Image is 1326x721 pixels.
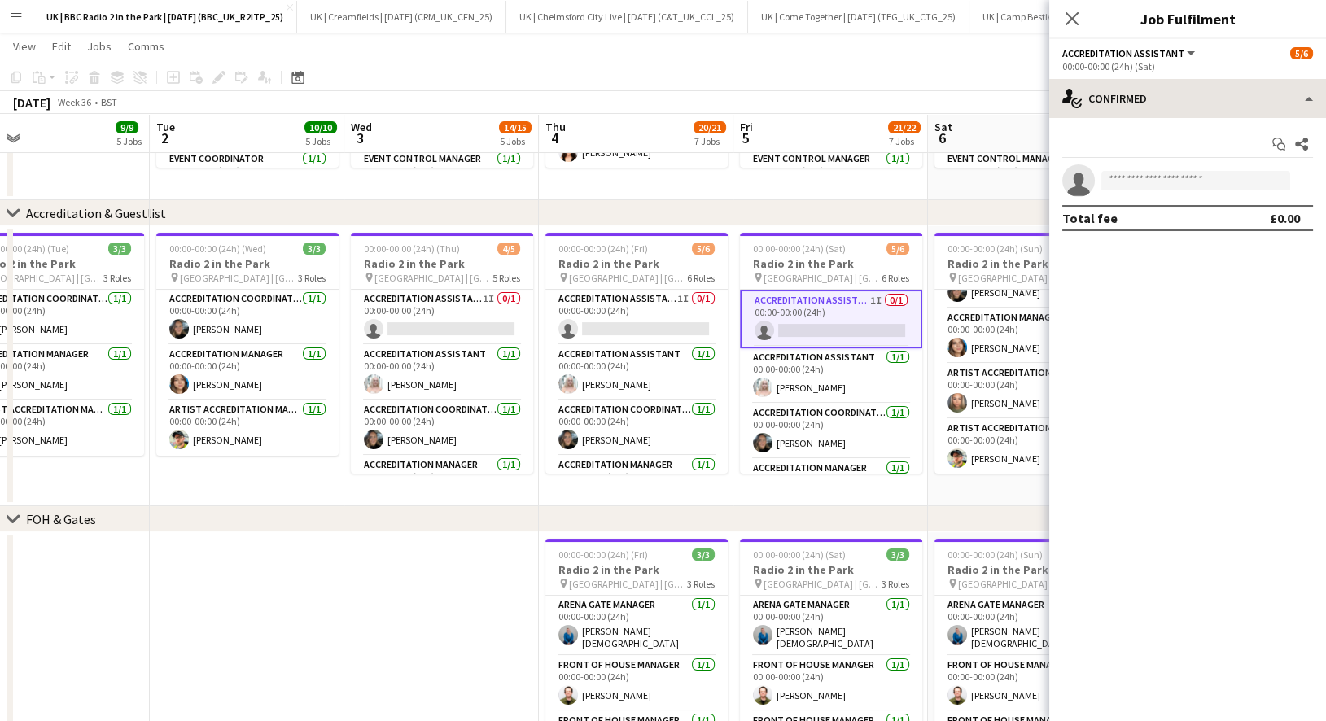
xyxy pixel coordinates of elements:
app-card-role: Front of House Manager1/100:00-00:00 (24h)[PERSON_NAME] [545,656,728,711]
span: [GEOGRAPHIC_DATA] | [GEOGRAPHIC_DATA], [GEOGRAPHIC_DATA] [569,272,687,284]
span: 3/3 [692,548,715,561]
span: 6 Roles [882,272,909,284]
app-card-role: Accreditation Assistant1I0/100:00-00:00 (24h) [545,290,728,345]
span: 3/3 [108,243,131,255]
app-card-role: Accreditation Assistant1I0/100:00-00:00 (24h) [351,290,533,345]
span: 3/3 [303,243,326,255]
button: UK | Creamfields | [DATE] (CRM_UK_CFN_25) [297,1,506,33]
div: 7 Jobs [889,135,920,147]
span: Tue [156,120,175,134]
div: 5 Jobs [305,135,336,147]
span: Accreditation Assistant [1062,47,1184,59]
app-card-role: Front of House Manager1/100:00-00:00 (24h)[PERSON_NAME] [934,656,1117,711]
a: View [7,36,42,57]
div: Accreditation & Guestlist [26,205,166,221]
span: 6 Roles [687,272,715,284]
app-card-role: Artist Accreditation Manager1/100:00-00:00 (24h)[PERSON_NAME] [934,419,1117,474]
app-card-role: Accreditation Manager1/100:00-00:00 (24h) [545,456,728,511]
button: UK | Camp Bestival [GEOGRAPHIC_DATA] | [DATE] (SFG/ APL_UK_CBS_25) [969,1,1298,33]
span: 3/3 [886,548,909,561]
span: 5 Roles [492,272,520,284]
h3: Radio 2 in the Park [934,256,1117,271]
app-job-card: 00:00-00:00 (24h) (Wed)3/3Radio 2 in the Park [GEOGRAPHIC_DATA] | [GEOGRAPHIC_DATA], [GEOGRAPHIC_... [156,233,339,456]
app-card-role: Accreditation Manager1/100:00-00:00 (24h)[PERSON_NAME] [934,308,1117,364]
app-job-card: 00:00-00:00 (24h) (Sat)5/6Radio 2 in the Park [GEOGRAPHIC_DATA] | [GEOGRAPHIC_DATA], [GEOGRAPHIC_... [740,233,922,474]
h3: Radio 2 in the Park [934,562,1117,577]
span: 14/15 [499,121,532,133]
span: 3 [348,129,372,147]
app-card-role: Accreditation Coordinator1/100:00-00:00 (24h)[PERSON_NAME] [740,404,922,459]
span: 2 [154,129,175,147]
span: 00:00-00:00 (24h) (Sun) [947,548,1043,561]
span: 00:00-00:00 (24h) (Sat) [753,243,846,255]
span: Jobs [87,39,112,54]
span: 4 [543,129,566,147]
span: 5/6 [886,243,909,255]
app-card-role: Accreditation Assistant1/100:00-00:00 (24h)[PERSON_NAME] [351,345,533,400]
div: [DATE] [13,94,50,111]
app-job-card: 00:00-00:00 (24h) (Sun)5/6Radio 2 in the Park [GEOGRAPHIC_DATA] | [GEOGRAPHIC_DATA], [GEOGRAPHIC_... [934,233,1117,474]
a: Edit [46,36,77,57]
h3: Radio 2 in the Park [545,256,728,271]
div: FOH & Gates [26,511,96,527]
div: 00:00-00:00 (24h) (Fri)5/6Radio 2 in the Park [GEOGRAPHIC_DATA] | [GEOGRAPHIC_DATA], [GEOGRAPHIC_... [545,233,728,474]
div: £0.00 [1270,210,1300,226]
span: 00:00-00:00 (24h) (Sun) [947,243,1043,255]
span: 5/6 [1290,47,1313,59]
span: Week 36 [54,96,94,108]
span: [GEOGRAPHIC_DATA] | [GEOGRAPHIC_DATA], [GEOGRAPHIC_DATA] [374,272,492,284]
app-card-role: Accreditation Manager1/100:00-00:00 (24h)[PERSON_NAME] [156,345,339,400]
span: 00:00-00:00 (24h) (Wed) [169,243,266,255]
app-card-role: Arena Gate Manager1/100:00-00:00 (24h)[PERSON_NAME][DEMOGRAPHIC_DATA] [934,596,1117,656]
span: Wed [351,120,372,134]
app-card-role: Arena Gate Manager1/100:00-00:00 (24h)[PERSON_NAME][DEMOGRAPHIC_DATA] [740,596,922,656]
a: Jobs [81,36,118,57]
app-card-role: Accreditation Coordinator1/100:00-00:00 (24h)[PERSON_NAME] [156,290,339,345]
div: 5 Jobs [116,135,142,147]
span: 21/22 [888,121,921,133]
span: [GEOGRAPHIC_DATA] | [GEOGRAPHIC_DATA], [GEOGRAPHIC_DATA] [958,272,1076,284]
a: Comms [121,36,171,57]
div: 7 Jobs [694,135,725,147]
h3: Radio 2 in the Park [156,256,339,271]
app-card-role: Accreditation Coordinator1/100:00-00:00 (24h)[PERSON_NAME] [545,400,728,456]
span: 3 Roles [298,272,326,284]
div: BST [101,96,117,108]
h3: Radio 2 in the Park [351,256,533,271]
app-card-role: Accreditation Manager1/1 [740,459,922,514]
span: 5 [737,129,753,147]
span: 5/6 [692,243,715,255]
span: View [13,39,36,54]
div: 5 Jobs [500,135,531,147]
button: Accreditation Assistant [1062,47,1197,59]
h3: Radio 2 in the Park [740,256,922,271]
span: 3 Roles [882,578,909,590]
app-card-role: Accreditation Manager1/100:00-00:00 (24h) [351,456,533,511]
span: 9/9 [116,121,138,133]
span: Edit [52,39,71,54]
h3: Radio 2 in the Park [740,562,922,577]
div: 00:00-00:00 (24h) (Sat) [1062,60,1313,72]
span: [GEOGRAPHIC_DATA] | [GEOGRAPHIC_DATA], [GEOGRAPHIC_DATA] [180,272,298,284]
app-card-role: Accreditation Assistant1/100:00-00:00 (24h)[PERSON_NAME] [740,348,922,404]
span: 4/5 [497,243,520,255]
span: Fri [740,120,753,134]
app-card-role: Artist Accreditation Manager1/100:00-00:00 (24h)[PERSON_NAME] [156,400,339,456]
div: Total fee [1062,210,1118,226]
app-job-card: 00:00-00:00 (24h) (Thu)4/5Radio 2 in the Park [GEOGRAPHIC_DATA] | [GEOGRAPHIC_DATA], [GEOGRAPHIC_... [351,233,533,474]
span: [GEOGRAPHIC_DATA] | [GEOGRAPHIC_DATA], [GEOGRAPHIC_DATA] [569,578,687,590]
span: [GEOGRAPHIC_DATA] | [GEOGRAPHIC_DATA], [GEOGRAPHIC_DATA] [764,578,882,590]
span: 00:00-00:00 (24h) (Thu) [364,243,460,255]
span: Thu [545,120,566,134]
app-card-role: Arena Gate Manager1/100:00-00:00 (24h)[PERSON_NAME][DEMOGRAPHIC_DATA] [545,596,728,656]
span: 00:00-00:00 (24h) (Sat) [753,548,846,561]
span: 00:00-00:00 (24h) (Fri) [558,548,648,561]
span: [GEOGRAPHIC_DATA] | [GEOGRAPHIC_DATA], [GEOGRAPHIC_DATA] [958,578,1076,590]
span: Comms [128,39,164,54]
span: [GEOGRAPHIC_DATA] | [GEOGRAPHIC_DATA], [GEOGRAPHIC_DATA] [764,272,882,284]
app-card-role: Artist Accreditation Assistant1/100:00-00:00 (24h)[PERSON_NAME] [934,364,1117,419]
h3: Job Fulfilment [1049,8,1326,29]
span: 3 Roles [687,578,715,590]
